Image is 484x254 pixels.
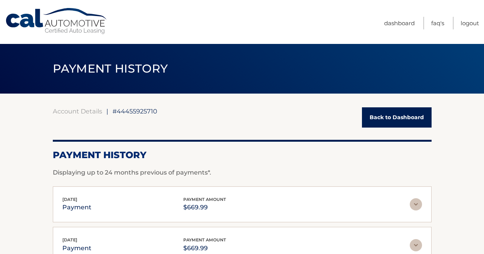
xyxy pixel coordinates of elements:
a: Dashboard [384,17,415,29]
span: [DATE] [62,197,77,202]
img: accordion-rest.svg [410,198,422,210]
img: accordion-rest.svg [410,239,422,251]
span: payment amount [183,197,226,202]
span: PAYMENT HISTORY [53,61,168,76]
p: $669.99 [183,243,226,254]
p: payment [62,243,91,254]
span: [DATE] [62,237,77,243]
a: FAQ's [431,17,444,29]
span: #44455925710 [112,107,157,115]
a: Logout [461,17,479,29]
p: payment [62,202,91,213]
span: payment amount [183,237,226,243]
p: Displaying up to 24 months previous of payments*. [53,168,432,177]
a: Account Details [53,107,102,115]
a: Cal Automotive [5,8,108,35]
a: Back to Dashboard [362,107,432,128]
p: $669.99 [183,202,226,213]
span: | [106,107,108,115]
h2: Payment History [53,149,432,161]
